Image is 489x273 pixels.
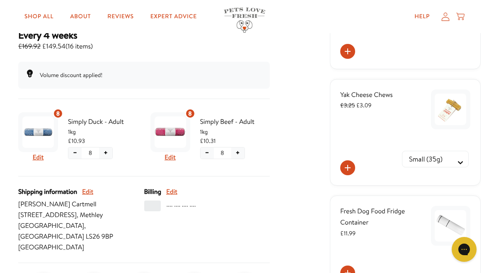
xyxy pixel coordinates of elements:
div: Subscription for 16 items with cost £149.54. Renews Every 4 weeks [18,29,270,52]
span: Yak Cheese Chews [340,90,393,99]
button: Edit [165,152,176,163]
a: Shop All [18,8,60,25]
div: Subscription product: Simply Duck - Adult [18,109,138,166]
button: Increase quantity [99,147,112,159]
span: Simply Duck - Adult [68,116,138,127]
button: Increase quantity [231,147,244,159]
span: £10.31 [200,136,216,145]
span: 1kg [68,127,138,136]
span: Volume discount applied! [40,71,102,79]
span: 8 [89,148,92,157]
span: 1kg [200,127,270,136]
button: Decrease quantity [201,147,214,159]
span: Billing [144,186,161,197]
iframe: Gorgias live chat messenger [448,234,481,265]
span: £11.99 [340,229,356,237]
span: 8 [220,148,224,157]
span: 8 [56,109,60,118]
span: 8 [188,109,191,118]
button: Decrease quantity [68,147,82,159]
a: Expert Advice [144,8,203,25]
div: 8 units of item: Simply Duck - Adult [53,109,63,118]
s: £3.25 [340,101,355,109]
img: Simply Duck - Adult [22,116,54,148]
div: Subscription product: Simply Beef - Adult [150,109,270,166]
span: Shipping information [18,186,77,197]
span: [GEOGRAPHIC_DATA] [18,242,144,253]
span: [STREET_ADDRESS] , Methley [18,210,144,220]
div: 8 units of item: Simply Beef - Adult [185,109,195,118]
img: Yak Cheese Chews [435,94,466,125]
span: £149.54 ( 16 items ) [18,41,93,52]
button: Edit [33,152,44,163]
a: About [63,8,97,25]
h3: Every 4 weeks [18,29,93,41]
img: Simply Beef - Adult [155,116,186,148]
span: [GEOGRAPHIC_DATA] , [GEOGRAPHIC_DATA] LS26 9BP [18,220,144,242]
span: £10.93 [68,136,85,145]
img: Pets Love Fresh [224,7,265,33]
span: Simply Beef - Adult [200,116,270,127]
a: Help [408,8,436,25]
a: Reviews [101,8,140,25]
button: Edit [82,186,93,197]
span: Fresh Dog Food Fridge Container [340,207,405,227]
span: £3.09 [340,101,371,109]
s: £169.92 [18,42,41,51]
button: Edit [166,186,177,197]
img: Fresh Dog Food Fridge Container [435,210,466,242]
span: [PERSON_NAME] Cartmell [18,199,144,210]
span: ···· ···· ···· ···· [167,201,196,211]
